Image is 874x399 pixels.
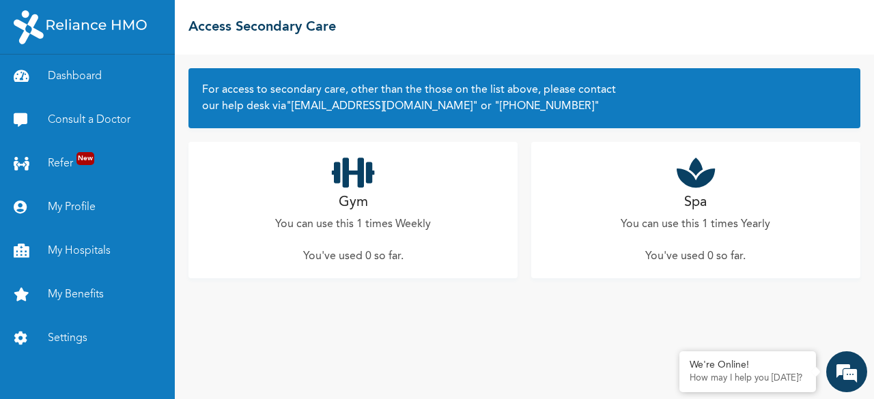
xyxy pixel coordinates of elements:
[645,248,746,265] p: You've used 0 so far .
[134,330,261,372] div: FAQs
[71,76,229,94] div: Chat with us now
[275,216,431,233] p: You can use this 1 times Weekly
[7,354,134,364] span: Conversation
[339,192,368,213] h2: Gym
[286,101,478,112] a: "[EMAIL_ADDRESS][DOMAIN_NAME]"
[202,82,847,115] h2: For access to secondary care, other than the those on the list above, please contact our help des...
[684,192,707,213] h2: Spa
[690,359,806,371] div: We're Online!
[14,10,147,44] img: RelianceHMO's Logo
[188,17,336,38] h2: Access Secondary Care
[690,373,806,384] p: How may I help you today?
[76,152,94,165] span: New
[224,7,257,40] div: Minimize live chat window
[25,68,55,102] img: d_794563401_company_1708531726252_794563401
[621,216,770,233] p: You can use this 1 times Yearly
[7,282,260,330] textarea: Type your message and hit 'Enter'
[303,248,404,265] p: You've used 0 so far .
[79,127,188,265] span: We're online!
[492,101,600,112] a: "[PHONE_NUMBER]"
